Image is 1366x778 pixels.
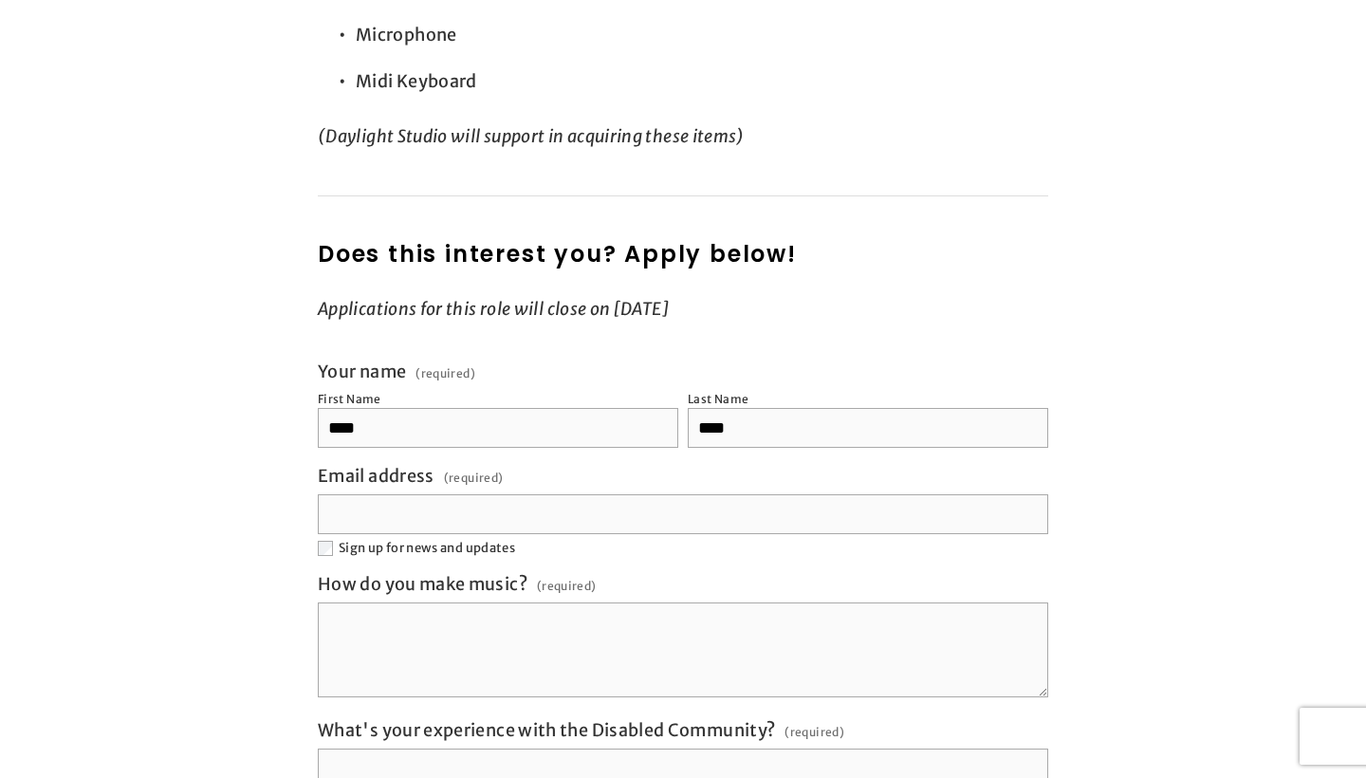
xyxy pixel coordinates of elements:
[415,368,475,380] span: (required)
[356,16,1048,54] p: Microphone
[444,465,504,491] span: (required)
[688,392,748,406] div: Last Name
[318,465,434,487] span: Email address
[318,298,669,320] em: Applications for this role will close on [DATE]
[318,573,527,595] span: How do you make music?
[537,573,597,599] span: (required)
[356,63,1048,101] p: Midi Keyboard
[318,125,745,147] em: (Daylight Studio will support in acquiring these items)
[318,361,406,382] span: Your name
[785,719,844,745] span: (required)
[318,541,333,556] input: Sign up for news and updates
[318,719,775,741] span: What's your experience with the Disabled Community?
[318,392,381,406] div: First Name
[339,540,515,556] span: Sign up for news and updates
[318,237,1048,271] h2: Does this interest you? Apply below!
